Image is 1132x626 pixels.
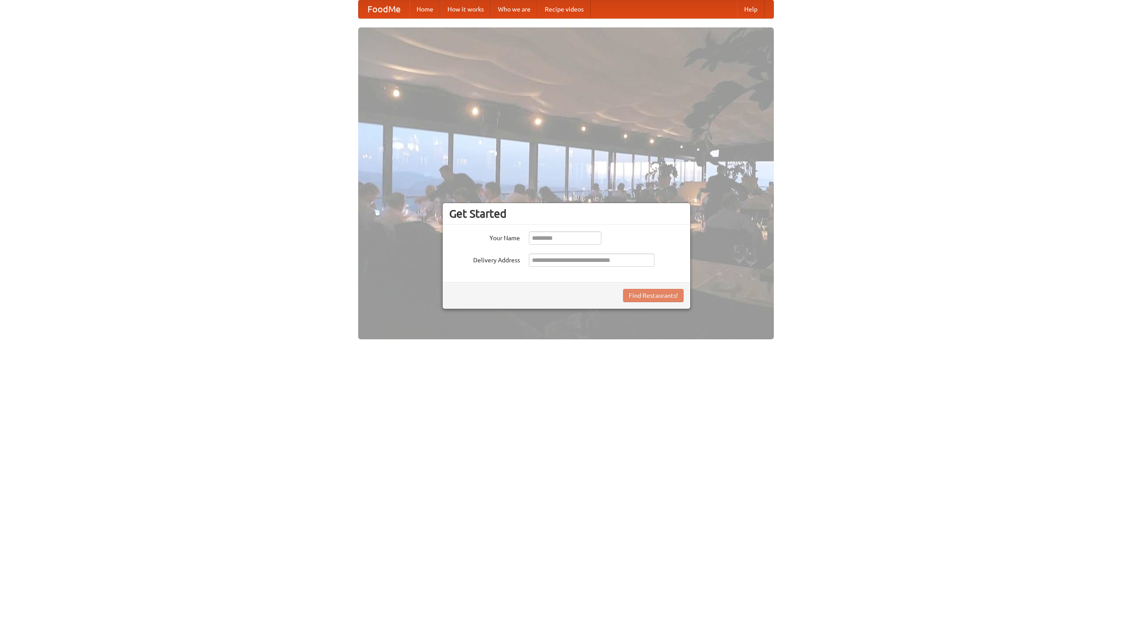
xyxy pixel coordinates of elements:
label: Delivery Address [449,253,520,265]
a: Help [737,0,765,18]
a: Home [409,0,440,18]
button: Find Restaurants! [623,289,684,302]
h3: Get Started [449,207,684,220]
label: Your Name [449,231,520,242]
a: Who we are [491,0,538,18]
a: How it works [440,0,491,18]
a: Recipe videos [538,0,591,18]
a: FoodMe [359,0,409,18]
